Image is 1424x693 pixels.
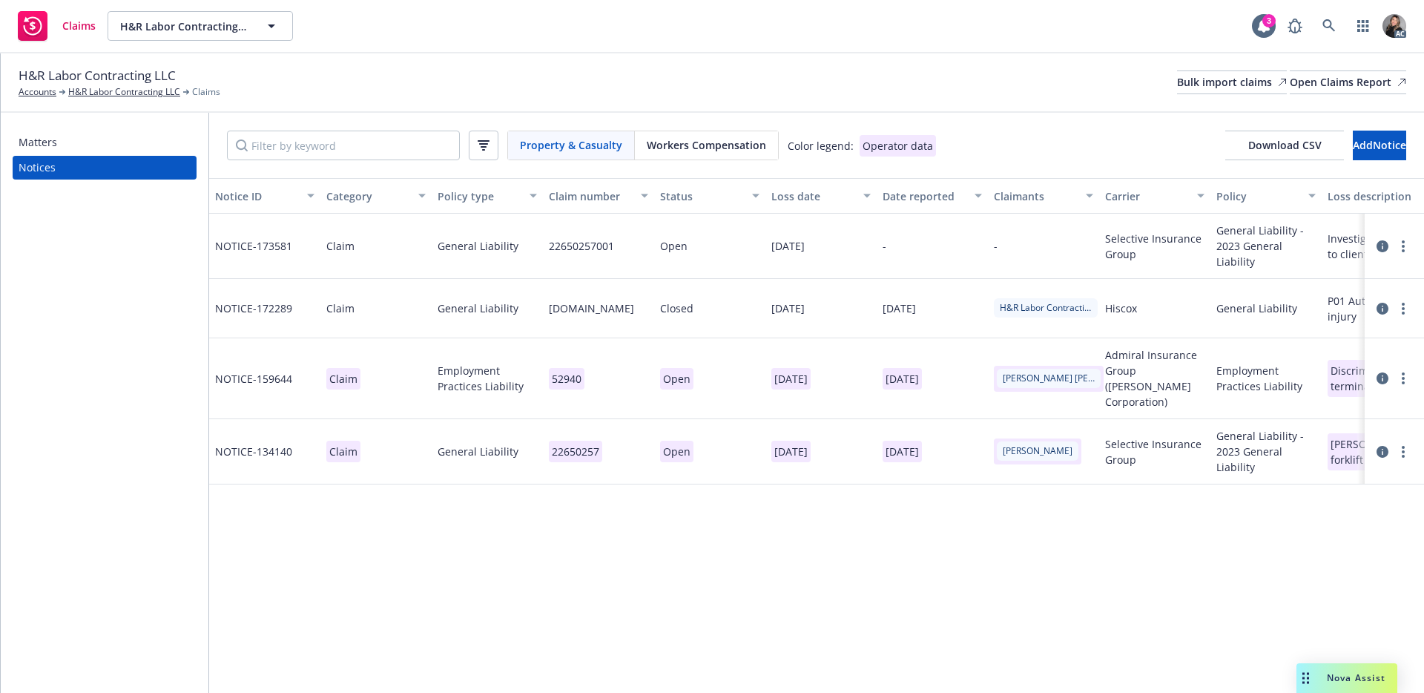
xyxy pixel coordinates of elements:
[1280,11,1310,41] a: Report a Bug
[765,178,877,214] button: Loss date
[771,238,805,254] div: [DATE]
[1327,671,1385,684] span: Nova Assist
[860,135,936,157] div: Operator data
[326,441,360,462] p: Claim
[227,131,460,160] input: Filter by keyword
[326,368,360,390] p: Claim
[1099,178,1210,214] button: Carrier
[520,137,622,153] span: Property & Casualty
[1348,11,1378,41] a: Switch app
[1225,131,1344,160] button: Download CSV
[438,444,518,459] span: General Liability
[215,188,298,204] div: Notice ID
[1314,11,1344,41] a: Search
[326,300,355,316] div: Claim
[647,137,766,153] span: Workers Compensation
[1216,188,1299,204] div: Policy
[883,441,922,462] p: [DATE]
[1248,138,1322,152] span: Download CSV
[215,300,292,316] span: NOTICE- 172289
[1105,188,1188,204] div: Carrier
[438,363,537,394] span: Employment Practices Liability
[549,441,602,462] p: 22650257
[1394,443,1412,461] a: more
[771,368,811,390] p: [DATE]
[438,188,521,204] div: Policy type
[1003,372,1095,385] span: [PERSON_NAME] [PERSON_NAME]
[1394,237,1412,255] a: more
[994,366,1104,392] span: [PERSON_NAME] [PERSON_NAME]
[1000,301,1092,315] span: H&R Labor Contracting
[326,238,355,254] div: Claim
[1262,14,1276,27] div: 3
[771,300,805,316] div: [DATE]
[994,188,1077,204] div: Claimants
[771,188,854,204] div: Loss date
[215,371,292,387] span: NOTICE- 159644
[883,188,966,204] div: Date reported
[994,439,1081,464] span: [PERSON_NAME]
[660,368,693,390] p: Open
[1290,71,1406,93] div: Open Claims Report
[62,20,96,32] span: Claims
[1216,428,1316,475] span: General Liability - 2023 General Liability
[192,85,220,99] span: Claims
[883,368,922,390] p: [DATE]
[549,188,632,204] div: Claim number
[660,441,693,462] p: Open
[654,178,765,214] button: Status
[771,441,811,462] p: [DATE]
[1210,178,1322,214] button: Policy
[215,444,292,459] span: NOTICE- 134140
[68,85,180,99] a: H&R Labor Contracting LLC
[1296,663,1397,693] button: Nova Assist
[877,178,988,214] button: Date reported
[432,178,543,214] button: Policy type
[13,131,197,154] a: Matters
[543,178,654,214] button: Claim number
[877,214,988,279] div: -
[1216,223,1316,269] span: General Liability - 2023 General Liability
[209,178,320,214] button: Notice ID
[19,85,56,99] a: Accounts
[19,66,176,85] span: H&R Labor Contracting LLC
[549,300,634,316] div: [DOMAIN_NAME]
[13,156,197,180] a: Notices
[1105,347,1204,410] span: Admiral Insurance Group ([PERSON_NAME] Corporation)
[1382,14,1406,38] img: photo
[1394,300,1412,318] a: more
[788,138,854,154] div: Color legend:
[988,178,1099,214] button: Claimants
[1105,300,1137,316] span: Hiscox
[438,238,518,254] span: General Liability
[1003,444,1072,458] span: [PERSON_NAME]
[438,300,518,316] span: General Liability
[660,300,693,316] div: Closed
[1394,370,1412,387] a: more
[1296,663,1315,693] div: Drag to move
[320,178,432,214] button: Category
[19,131,57,154] div: Matters
[326,188,409,204] div: Category
[660,238,688,254] div: Open
[1290,70,1406,94] a: Open Claims Report
[549,368,584,390] p: 52940
[1216,300,1297,316] span: General Liability
[1177,70,1287,94] a: Bulk import claims
[1177,71,1287,93] div: Bulk import claims
[1105,436,1204,467] span: Selective Insurance Group
[108,11,293,41] button: H&R Labor Contracting LLC
[994,238,998,254] div: -
[883,300,916,316] div: [DATE]
[1105,231,1204,262] span: Selective Insurance Group
[215,238,292,254] span: NOTICE- 173581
